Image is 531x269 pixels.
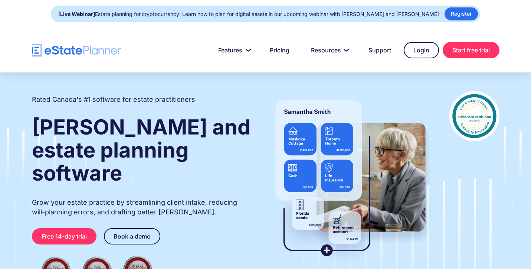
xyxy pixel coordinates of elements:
[104,228,160,244] a: Book a demo
[32,228,96,244] a: Free 14-day trial
[32,44,121,57] a: home
[58,9,439,19] div: Estate planning for cryptocurrency: Learn how to plan for digital assets in our upcoming webinar ...
[266,91,435,266] img: estate planner showing wills to their clients, using eState Planner, a leading estate planning so...
[261,43,298,58] a: Pricing
[302,43,356,58] a: Resources
[445,7,478,20] a: Register
[32,95,195,104] h2: Rated Canada's #1 software for estate practitioners
[209,43,257,58] a: Features
[58,11,95,17] strong: [Live Webinar]
[32,198,252,217] p: Grow your estate practice by streamlining client intake, reducing will-planning errors, and draft...
[404,42,439,58] a: Login
[32,114,250,186] strong: [PERSON_NAME] and estate planning software
[360,43,400,58] a: Support
[443,42,499,58] a: Start free trial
